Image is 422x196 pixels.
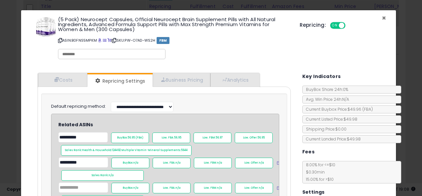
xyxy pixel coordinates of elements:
div: Low. FBA: [153,183,191,193]
span: n/a [108,174,114,177]
div: Sales Rank: [61,145,192,156]
a: Business Pricing [153,73,210,87]
div: Low. FBM: [194,183,232,193]
span: OFF [345,23,355,28]
span: Current Buybox Price: [303,106,373,112]
span: 56.95 [174,136,181,139]
a: Costs [38,73,87,87]
div: Low. FBA: [152,133,190,143]
h3: (5 Pack) Neurocept Capsules, Official Neurocept Brain Supplement Pills with All Natural Ingredien... [58,17,290,32]
span: Health & Household:124492 Multiple Vitamin-Mineral Supplements:5644 [82,148,188,152]
div: BuyBox: [111,183,149,193]
span: × [382,13,386,23]
span: $0.30 min [303,169,325,175]
div: Low. Offer: [235,158,273,168]
span: FBM [157,37,170,44]
span: Shipping Price: $0.00 [303,126,347,132]
label: Default repricing method: [51,103,106,110]
p: ASIN: B0FNS5MPKM | SKU: PW-O7AD-WS2H [58,35,290,46]
a: Your listing only [107,38,111,43]
div: Low. FBA: [153,158,191,168]
span: n/a [259,161,264,165]
span: n/a [133,186,138,190]
span: ON [331,23,339,28]
a: All offer listings [103,38,106,43]
div: Sales Rank: [61,170,144,181]
span: Current Landed Price: $49.98 [303,136,361,142]
span: ( FBA ) [362,106,373,112]
span: n/a [259,186,264,190]
span: n/a [217,186,222,190]
span: 56.95 [257,136,265,139]
span: BuyBox Share 24h: 0% [303,87,348,92]
span: n/a [175,186,181,190]
h4: Related ASINs [58,122,284,127]
a: Analytics [210,73,259,87]
span: 56.95 (FBA) [128,136,143,139]
span: Current Listed Price: $49.98 [303,116,357,122]
span: n/a [217,161,222,165]
span: Avg. Win Price 24h: N/A [303,97,349,102]
span: 15.00 % for > $10 [303,176,334,182]
span: n/a [133,161,138,165]
div: BuyBox: [111,133,149,143]
div: Low. Offer: [235,133,273,143]
a: BuyBox page [98,38,102,43]
span: 8.00 % for <= $10 [303,162,335,182]
h5: Repricing: [300,22,326,28]
span: $49.96 [347,106,373,112]
div: BuyBox: [111,158,149,168]
h5: Key Indicators [302,72,341,81]
span: 56.97 [216,136,223,139]
img: 41iv7FrmDRL._SL60_.jpg [36,17,56,37]
div: Low. FBM: [194,133,231,143]
span: n/a [175,161,181,165]
a: Repricing Settings [87,74,152,88]
h5: Fees [302,148,315,156]
div: Low. Offer: [235,183,273,193]
div: Low. FBM: [194,158,232,168]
